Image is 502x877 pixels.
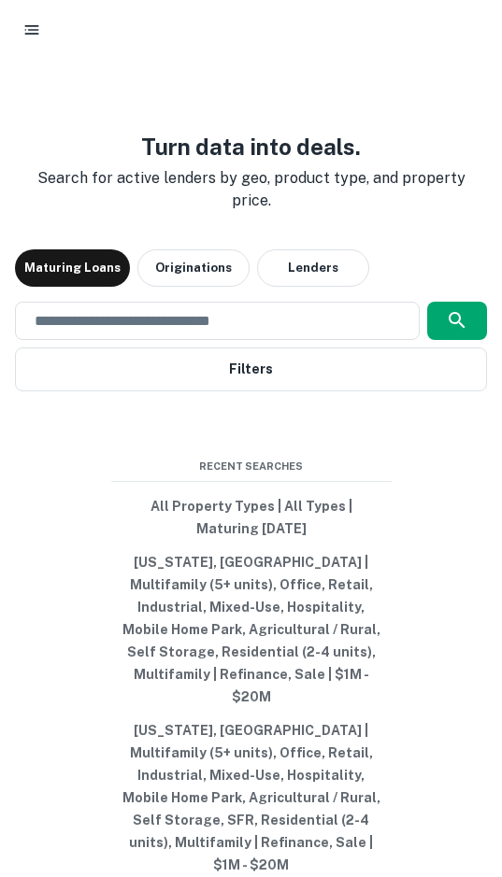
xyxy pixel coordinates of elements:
button: Lenders [257,249,369,287]
p: Search for active lenders by geo, product type, and property price. [15,167,487,212]
button: [US_STATE], [GEOGRAPHIC_DATA] | Multifamily (5+ units), Office, Retail, Industrial, Mixed-Use, Ho... [111,545,392,714]
button: Originations [137,249,250,287]
button: All Property Types | All Types | Maturing [DATE] [111,489,392,545]
iframe: Chat Widget [409,728,502,817]
h3: Turn data into deals. [15,130,487,163]
button: Filters [15,347,487,391]
span: Recent Searches [111,459,392,474]
button: Maturing Loans [15,249,130,287]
